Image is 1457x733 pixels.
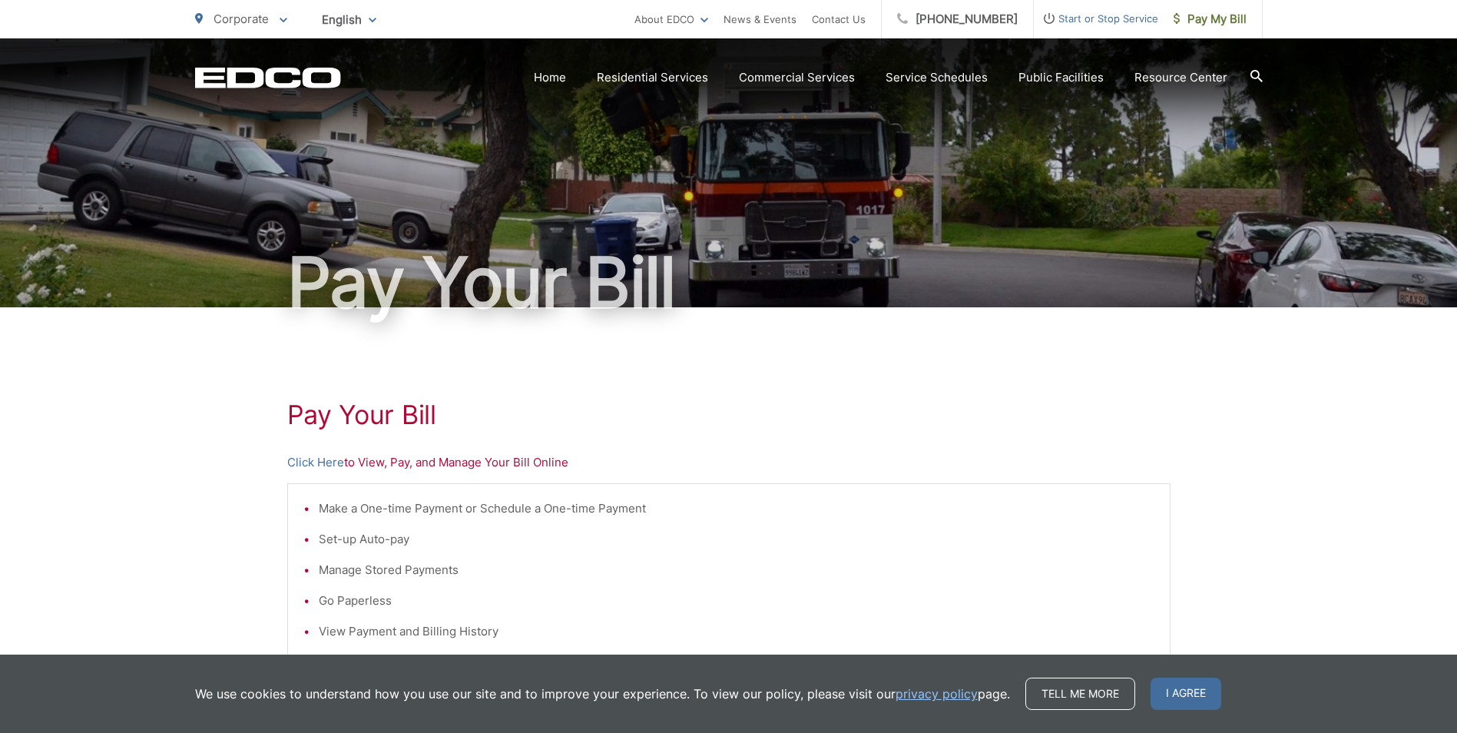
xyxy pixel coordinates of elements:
[1151,678,1221,710] span: I agree
[287,453,1171,472] p: to View, Pay, and Manage Your Bill Online
[287,400,1171,430] h1: Pay Your Bill
[634,10,708,28] a: About EDCO
[319,561,1154,579] li: Manage Stored Payments
[319,622,1154,641] li: View Payment and Billing History
[1134,68,1227,87] a: Resource Center
[319,530,1154,549] li: Set-up Auto-pay
[195,67,341,88] a: EDCD logo. Return to the homepage.
[214,12,269,26] span: Corporate
[319,592,1154,610] li: Go Paperless
[1025,678,1135,710] a: Tell me more
[195,244,1263,321] h1: Pay Your Bill
[287,453,344,472] a: Click Here
[195,685,1010,703] p: We use cookies to understand how you use our site and to improve your experience. To view our pol...
[724,10,796,28] a: News & Events
[597,68,708,87] a: Residential Services
[534,68,566,87] a: Home
[886,68,988,87] a: Service Schedules
[896,685,978,703] a: privacy policy
[319,499,1154,518] li: Make a One-time Payment or Schedule a One-time Payment
[1018,68,1104,87] a: Public Facilities
[310,6,388,33] span: English
[812,10,866,28] a: Contact Us
[739,68,855,87] a: Commercial Services
[1174,10,1247,28] span: Pay My Bill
